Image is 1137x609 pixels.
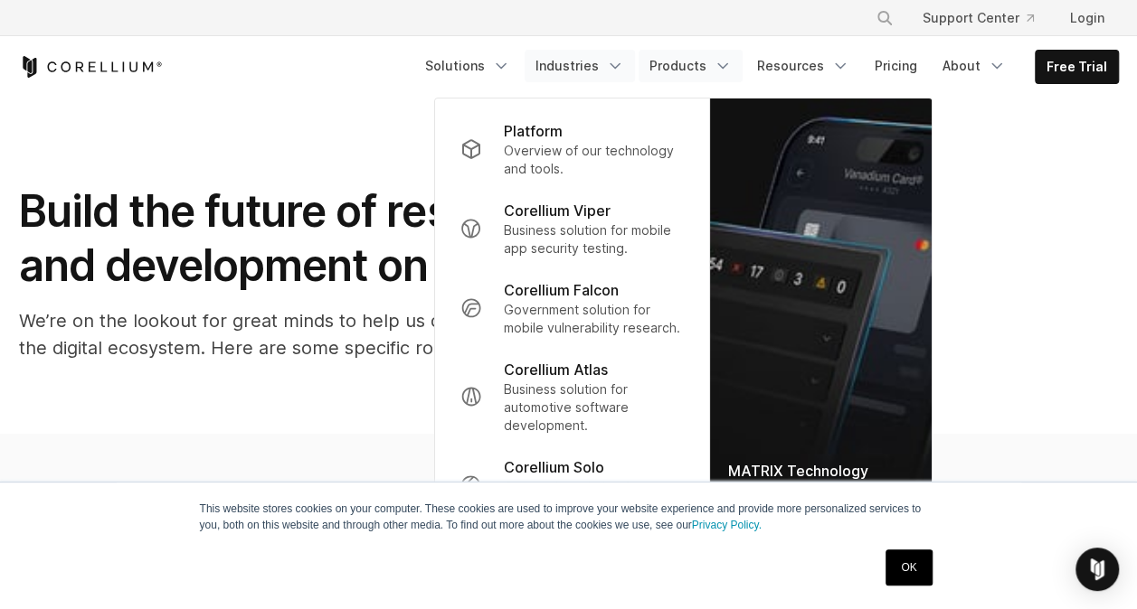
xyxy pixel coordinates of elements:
div: MATRIX Technology [727,460,914,482]
div: Open Intercom Messenger [1075,548,1119,591]
p: Overview of our technology and tools. [503,142,683,178]
p: Government solution for mobile vulnerability research. [503,301,683,337]
img: Matrix_WebNav_1x [709,98,932,536]
a: Corellium Solo Community solution for mobile security discovery. [445,445,697,525]
a: Products [639,50,743,82]
p: Corellium Falcon [503,279,618,301]
a: Free Trial [1036,51,1118,83]
div: Navigation Menu [854,2,1119,34]
div: Navigation Menu [414,50,1119,84]
a: Login [1056,2,1119,34]
button: Search [868,2,901,34]
a: Privacy Policy. [692,519,762,531]
a: Support Center [908,2,1048,34]
a: Solutions [414,50,521,82]
p: Business solution for automotive software development. [503,380,683,435]
p: Community solution for mobile security discovery. [503,478,683,514]
a: Resources [746,50,860,82]
a: Industries [525,50,635,82]
a: MATRIX Technology Mobile app testing and reporting automation. [709,98,932,536]
a: Corellium Home [19,56,163,78]
p: This website stores cookies on your computer. These cookies are used to improve your website expe... [200,501,938,533]
a: Corellium Falcon Government solution for mobile vulnerability research. [445,268,697,348]
p: Business solution for mobile app security testing. [503,221,683,258]
p: We’re on the lookout for great minds to help us deliver stellar experiences across the digital ec... [19,307,743,361]
a: Pricing [864,50,928,82]
a: Platform Overview of our technology and tools. [445,109,697,189]
h1: Build the future of research, testing and development on Arm. [19,184,743,293]
a: Corellium Viper Business solution for mobile app security testing. [445,189,697,268]
p: Platform [503,120,562,142]
p: Corellium Atlas [503,359,607,380]
p: Corellium Viper [503,200,610,221]
a: About [932,50,1017,82]
a: Corellium Atlas Business solution for automotive software development. [445,348,697,445]
p: Corellium Solo [503,456,603,478]
a: OK [886,549,932,586]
